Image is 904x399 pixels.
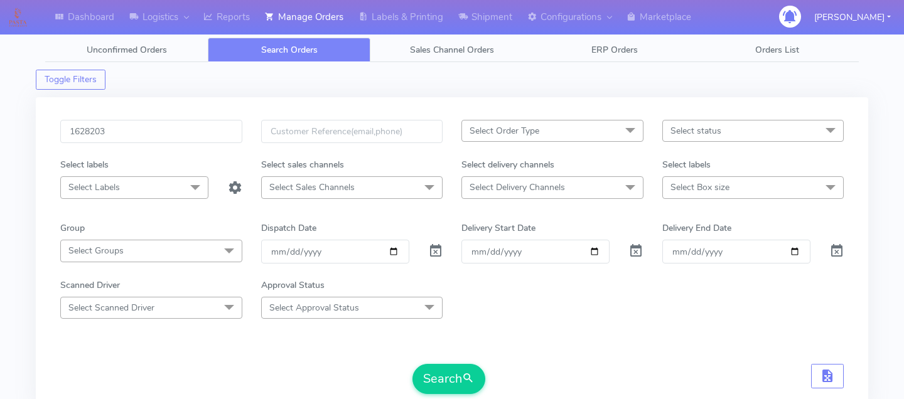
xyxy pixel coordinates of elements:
[269,302,359,314] span: Select Approval Status
[68,245,124,257] span: Select Groups
[591,44,638,56] span: ERP Orders
[461,221,535,235] label: Delivery Start Date
[60,279,120,292] label: Scanned Driver
[412,364,485,394] button: Search
[410,44,494,56] span: Sales Channel Orders
[662,158,711,171] label: Select labels
[261,120,443,143] input: Customer Reference(email,phone)
[461,158,554,171] label: Select delivery channels
[261,158,344,171] label: Select sales channels
[662,221,731,235] label: Delivery End Date
[45,38,859,62] ul: Tabs
[470,125,539,137] span: Select Order Type
[755,44,799,56] span: Orders List
[261,221,316,235] label: Dispatch Date
[470,181,565,193] span: Select Delivery Channels
[60,221,85,235] label: Group
[269,181,355,193] span: Select Sales Channels
[68,302,154,314] span: Select Scanned Driver
[805,4,900,30] button: [PERSON_NAME]
[261,279,325,292] label: Approval Status
[261,44,318,56] span: Search Orders
[36,70,105,90] button: Toggle Filters
[670,125,721,137] span: Select status
[60,120,242,143] input: Order Id
[60,158,109,171] label: Select labels
[68,181,120,193] span: Select Labels
[87,44,167,56] span: Unconfirmed Orders
[670,181,729,193] span: Select Box size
